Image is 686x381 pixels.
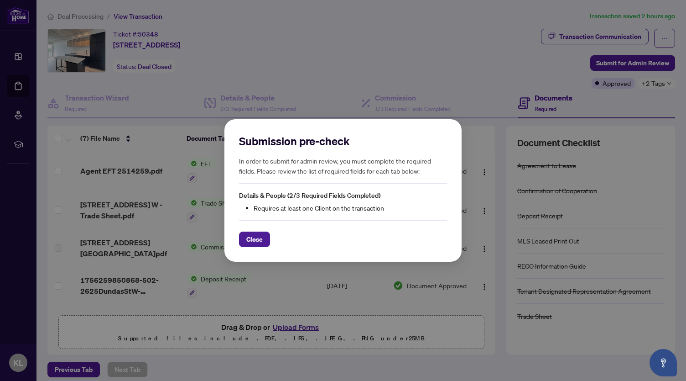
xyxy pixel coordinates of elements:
h2: Submission pre-check [239,134,447,148]
button: Close [239,232,270,247]
span: Close [246,232,263,247]
h5: In order to submit for admin review, you must complete the required fields. Please review the lis... [239,156,447,176]
li: Requires at least one Client on the transaction [254,203,447,213]
button: Open asap [650,349,677,376]
span: Details & People (2/3 Required Fields Completed) [239,191,380,200]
